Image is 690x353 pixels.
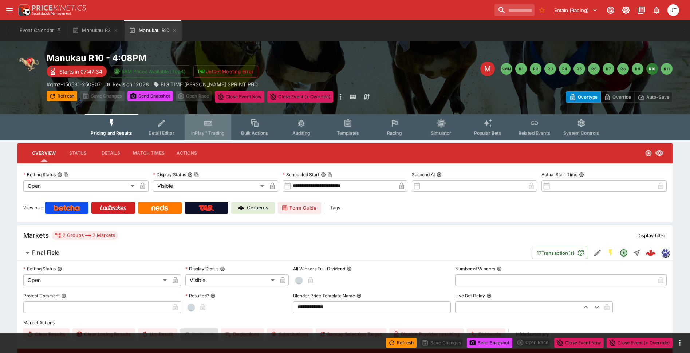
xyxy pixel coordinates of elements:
[474,130,501,136] span: Popular Bets
[600,91,634,103] button: Override
[32,249,60,257] h6: Final Field
[72,328,135,340] button: Clear Losing Results
[193,65,258,78] button: Jetbet Meeting Error
[54,205,80,211] img: Betcha
[646,63,658,75] button: R10
[515,63,527,75] button: R1
[170,144,203,162] button: Actions
[185,274,277,286] div: Visible
[47,80,101,88] p: Copy To Clipboard
[337,130,359,136] span: Templates
[110,65,190,78] button: SRM Prices Available (Top4)
[23,274,169,286] div: Open
[667,4,679,16] div: Josh Tanner
[161,80,258,88] p: BIG TIME [PERSON_NAME] SPRINT PBD
[588,63,600,75] button: R6
[62,144,94,162] button: Status
[501,63,512,75] button: SMM
[661,63,673,75] button: R11
[591,246,604,259] button: Edit Detail
[437,172,442,177] button: Suspend At
[566,91,601,103] button: Overtype
[494,4,535,16] input: search
[16,3,31,17] img: PriceKinetics Logo
[467,338,512,348] button: Send Snapshot
[61,293,66,298] button: Protest Comment
[197,68,205,75] img: jetbet-logo.svg
[643,246,658,260] a: e589333c-7388-4278-9cfe-24533ac8aa0f
[646,93,669,101] p: Auto-Save
[127,91,173,101] button: Send Snapshot
[480,62,495,76] div: Edit Meeting
[32,12,71,15] img: Sportsbook Management
[630,246,643,259] button: Straight
[512,328,553,340] button: HideSummary
[646,248,656,258] div: e589333c-7388-4278-9cfe-24533ac8aa0f
[47,91,77,101] button: Refresh
[541,171,577,178] p: Actual Start Time
[635,4,648,17] button: Documentation
[336,91,345,103] button: more
[519,130,550,136] span: Related Events
[283,171,319,178] p: Scheduled Start
[57,172,62,177] button: Betting StatusCopy To Clipboard
[85,114,605,140] div: Event type filters
[247,204,268,211] p: Cerberus
[633,230,670,241] button: Display filter
[94,144,127,162] button: Details
[23,202,42,214] label: View on :
[23,317,667,328] label: Market Actions
[26,144,62,162] button: Overview
[327,172,332,177] button: Copy To Clipboard
[573,63,585,75] button: R5
[579,172,584,177] button: Actual Start Time
[185,293,209,299] p: Resulted?
[544,63,556,75] button: R3
[15,20,66,41] button: Event Calendar
[293,293,355,299] p: Blender Price Template Name
[278,202,321,214] a: Form Guide
[389,328,464,340] button: Disable Provider resulting
[55,231,115,240] div: 2 Groups 2 Markets
[604,4,617,17] button: Connected to PK
[47,52,360,64] h2: Copy To Clipboard
[532,247,588,259] button: 17Transaction(s)
[185,266,218,272] p: Display Status
[497,266,502,271] button: Number of Winners
[23,328,70,340] button: Clear Results
[578,93,598,101] p: Overtype
[191,130,225,136] span: InPlay™ Trading
[632,63,643,75] button: R9
[151,205,168,211] img: Neds
[347,266,352,271] button: All Winners Full-Dividend
[215,91,264,103] button: Close Event Now
[113,80,149,88] p: Revision 12028
[210,293,216,298] button: Resulted?
[176,91,212,101] div: split button
[125,20,182,41] button: Manukau R10
[612,93,631,101] p: Override
[634,91,673,103] button: Auto-Save
[153,80,258,88] div: BIG TIME LENA SPRINT PBD
[455,266,495,272] p: Number of Winners
[316,328,386,340] button: Remap Selection Target
[486,293,492,298] button: Live Bet Delay
[267,91,333,103] button: Close Event (+ Override)
[23,266,56,272] p: Betting Status
[619,249,628,257] svg: Open
[665,2,681,18] button: Josh Tanner
[194,172,199,177] button: Copy To Clipboard
[515,337,551,348] div: split button
[267,328,313,340] button: Substitutions
[32,5,86,11] img: PriceKinetics
[138,328,177,340] span: Un-Result
[607,338,673,348] button: Close Event (+ Override)
[554,338,604,348] button: Close Event Now
[293,266,345,272] p: All Winners Full-Dividend
[57,266,62,271] button: Betting Status
[17,52,41,76] img: greyhound_racing.png
[675,338,684,347] button: more
[321,172,326,177] button: Scheduled StartCopy To Clipboard
[661,249,669,257] img: grnz
[64,172,69,177] button: Copy To Clipboard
